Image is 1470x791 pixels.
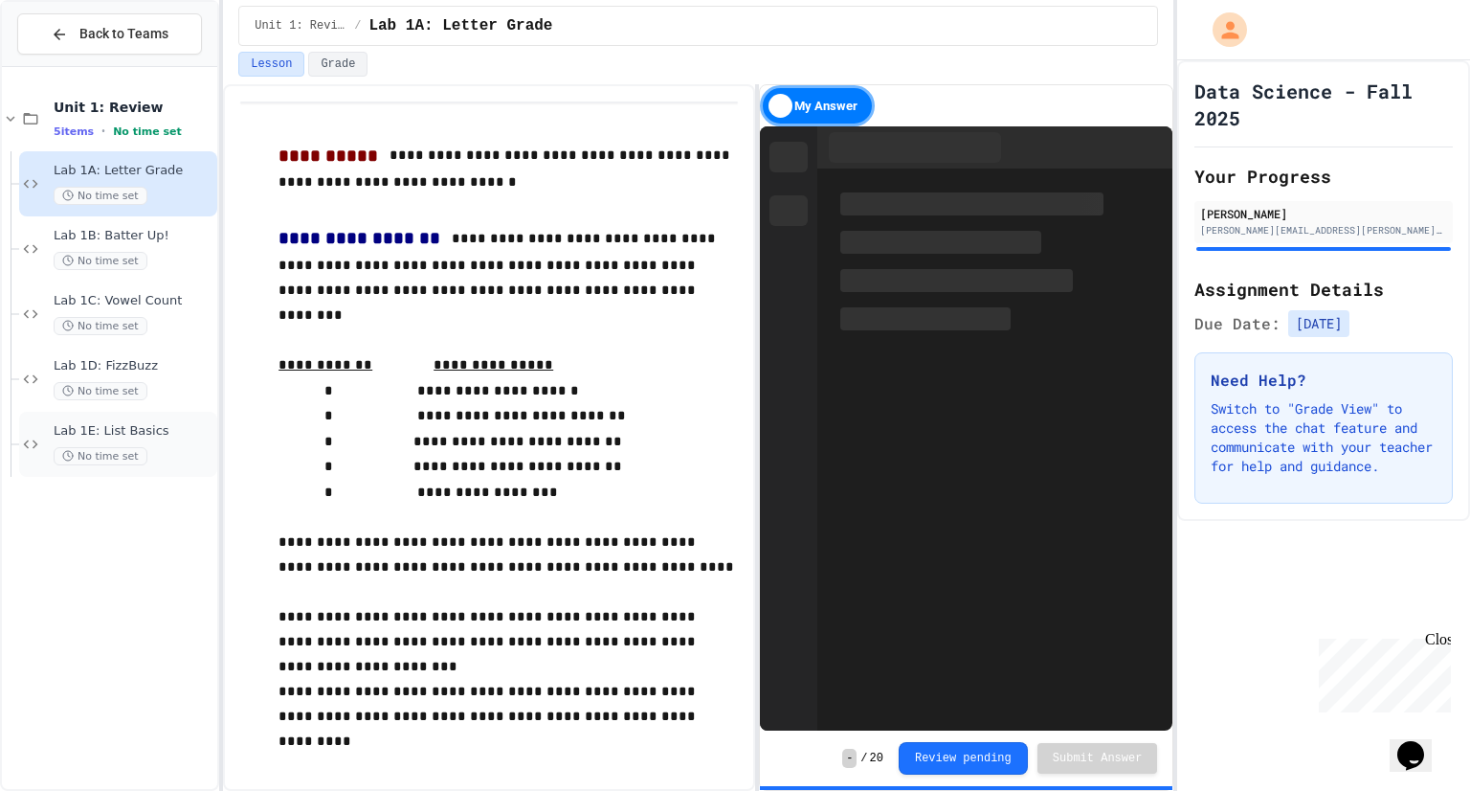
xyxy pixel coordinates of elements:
span: 20 [870,751,883,766]
span: No time set [54,382,147,400]
button: Back to Teams [17,13,202,55]
button: Review pending [899,742,1028,775]
p: Switch to "Grade View" to access the chat feature and communicate with your teacher for help and ... [1211,399,1437,476]
div: [PERSON_NAME] [1200,205,1447,222]
iframe: chat widget [1311,631,1451,712]
span: Unit 1: Review [54,99,213,116]
h2: Your Progress [1194,163,1453,190]
iframe: chat widget [1390,714,1451,772]
span: Lab 1A: Letter Grade [54,163,213,179]
span: No time set [54,447,147,465]
div: My Account [1192,8,1252,52]
button: Grade [308,52,367,77]
span: Due Date: [1194,312,1281,335]
span: Lab 1C: Vowel Count [54,293,213,309]
h1: Data Science - Fall 2025 [1194,78,1453,131]
span: Back to Teams [79,24,168,44]
span: No time set [113,125,182,138]
div: [PERSON_NAME][EMAIL_ADDRESS][PERSON_NAME][DOMAIN_NAME] [1200,223,1447,237]
span: [DATE] [1288,310,1349,337]
span: 5 items [54,125,94,138]
span: - [842,749,857,768]
span: Submit Answer [1053,751,1143,766]
span: Lab 1A: Letter Grade [368,14,552,37]
span: / [354,18,361,34]
button: Submit Answer [1037,743,1158,774]
h3: Need Help? [1211,369,1437,392]
span: / [860,751,867,766]
span: Unit 1: Review [255,18,346,34]
span: Lab 1E: List Basics [54,423,213,440]
span: No time set [54,187,147,205]
span: • [101,124,105,139]
div: Chat with us now!Close [8,8,132,122]
button: Lesson [238,52,304,77]
span: Lab 1B: Batter Up! [54,228,213,244]
span: No time set [54,252,147,270]
h2: Assignment Details [1194,276,1453,303]
span: No time set [54,317,147,335]
span: Lab 1D: FizzBuzz [54,358,213,374]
